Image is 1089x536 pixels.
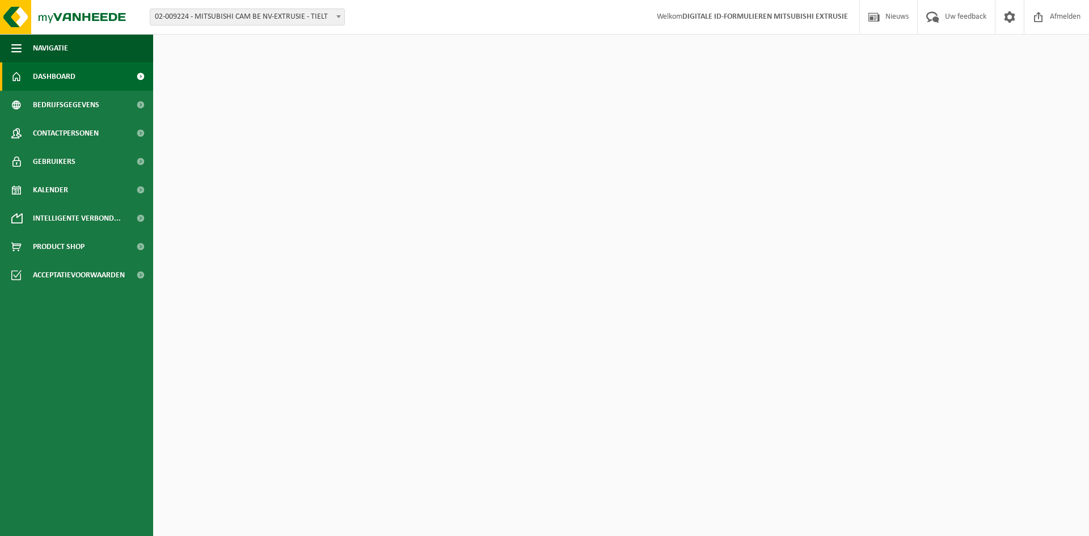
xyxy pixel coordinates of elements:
[33,233,85,261] span: Product Shop
[682,12,848,21] strong: DIGITALE ID-FORMULIEREN MITSUBISHI EXTRUSIE
[150,9,345,26] span: 02-009224 - MITSUBISHI CAM BE NV-EXTRUSIE - TIELT
[33,91,99,119] span: Bedrijfsgegevens
[33,261,125,289] span: Acceptatievoorwaarden
[33,34,68,62] span: Navigatie
[33,176,68,204] span: Kalender
[33,62,75,91] span: Dashboard
[33,147,75,176] span: Gebruikers
[33,204,121,233] span: Intelligente verbond...
[150,9,344,25] span: 02-009224 - MITSUBISHI CAM BE NV-EXTRUSIE - TIELT
[33,119,99,147] span: Contactpersonen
